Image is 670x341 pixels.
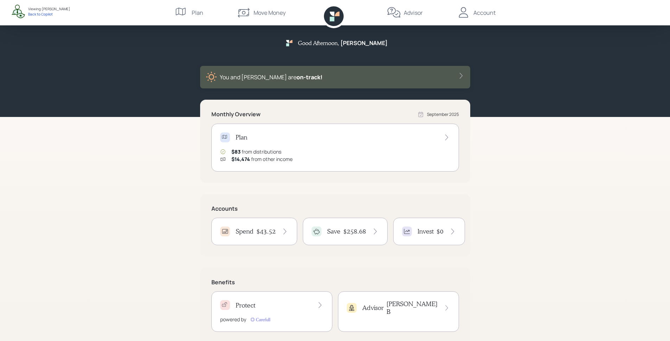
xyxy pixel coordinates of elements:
div: Move Money [254,8,286,17]
div: Viewing: [PERSON_NAME] [28,6,70,12]
h4: $258.68 [343,228,366,235]
h4: Invest [417,228,434,235]
h5: Good Afternoon , [298,39,339,46]
h4: [PERSON_NAME] B [387,300,438,315]
div: Back to Copilot [28,12,70,17]
img: carefull-M2HCGCDH.digested.png [249,316,272,323]
img: sunny-XHVQM73Q.digested.png [206,72,217,83]
h4: Save [327,228,340,235]
h5: [PERSON_NAME] [340,40,388,46]
h5: Accounts [211,205,459,212]
span: on‑track! [296,73,323,81]
div: powered by [220,316,246,323]
div: Advisor [404,8,423,17]
h4: Spend [236,228,254,235]
span: $83 [231,148,241,155]
h4: $43.52 [256,228,276,235]
div: Account [473,8,496,17]
div: from other income [231,155,293,163]
h4: $0 [436,228,444,235]
div: September 2025 [427,111,459,118]
span: $14,474 [231,156,250,162]
h5: Monthly Overview [211,111,261,118]
h4: Plan [236,134,247,141]
div: from distributions [231,148,281,155]
div: You and [PERSON_NAME] are [220,73,323,81]
h4: Advisor [362,304,384,312]
div: Plan [192,8,203,17]
h5: Benefits [211,279,459,286]
h4: Protect [236,302,255,309]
